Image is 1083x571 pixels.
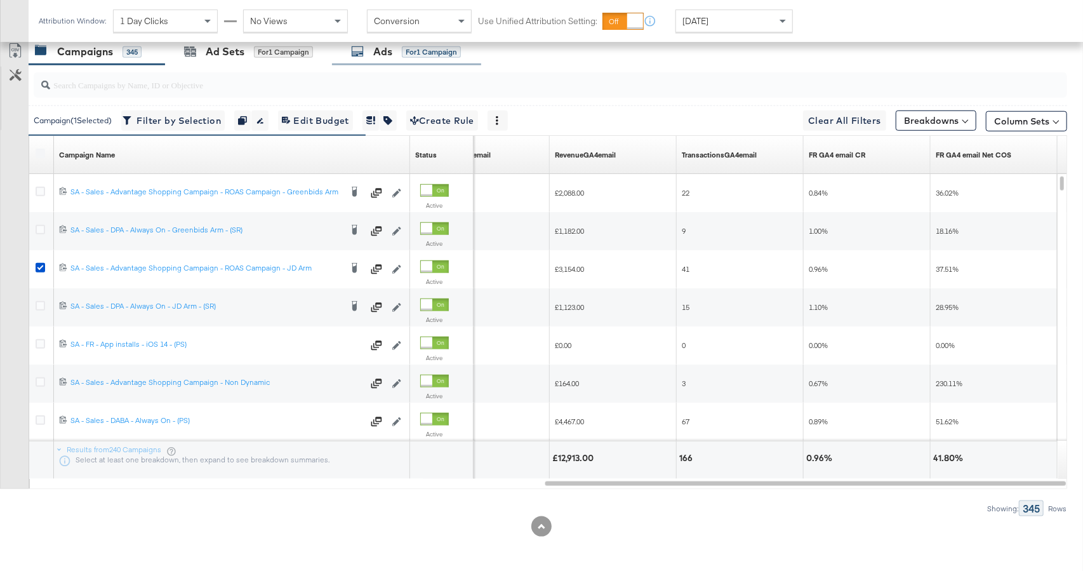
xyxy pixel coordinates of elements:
span: Create Rule [410,113,474,129]
div: FR GA4 email CR [809,150,865,160]
span: 9 [682,226,686,236]
span: £1,182.00 [555,226,584,236]
span: 0.00% [936,340,955,350]
div: Showing: [987,504,1019,513]
div: SA - Sales - Advantage Shopping Campaign - Non Dynamic [70,377,363,387]
span: 41 [682,264,689,274]
button: Clear All Filters [803,111,886,131]
div: RevenueGA4email [555,150,616,160]
span: Clear All Filters [808,113,881,129]
input: Search Campaigns by Name, ID or Objective [50,67,973,92]
span: 3 [682,379,686,388]
span: £1,123.00 [555,302,584,312]
span: Conversion [374,15,420,27]
span: 0.84% [809,188,828,198]
span: 0.89% [809,417,828,426]
span: 0 [682,340,686,350]
label: Use Unified Attribution Setting: [478,15,597,27]
div: Campaign Name [59,150,115,160]
span: 18.16% [936,226,959,236]
span: 230.11% [936,379,962,388]
div: Campaigns [57,44,113,59]
label: Active [420,278,449,286]
div: 345 [1019,500,1044,516]
div: Ad Sets [206,44,244,59]
label: Active [420,354,449,362]
div: Attribution Window: [38,17,107,25]
div: SA - Sales - Advantage Shopping Campaign - ROAS Campaign - JD Arm [70,263,341,273]
a: SA - Sales - DPA - Always On - Greenbids Arm - (SR) [70,225,341,238]
div: for 1 Campaign [402,46,461,58]
div: for 1 Campaign [254,46,313,58]
a: SA - Sales - Advantage Shopping Campaign - Non Dynamic [70,377,363,390]
div: SA - Sales - DABA - Always On - (PS) [70,415,363,426]
span: 1.10% [809,302,828,312]
button: Create Rule [406,111,478,131]
label: Active [420,392,449,400]
a: SA - Sales - Advantage Shopping Campaign - ROAS Campaign - JD Arm [70,263,341,276]
button: Column Sets [986,111,1067,131]
span: £2,088.00 [555,188,584,198]
a: Your campaign name. [59,150,115,160]
a: SA - FR - App installs - iOS 14 - (PS) [70,339,363,352]
span: £0.00 [555,340,571,350]
div: 345 [123,46,142,58]
div: Ads [373,44,392,59]
a: Transaction Revenue - The total sale revenue [555,150,616,160]
span: 51.62% [936,417,959,426]
div: 0.96% [806,452,836,464]
span: £164.00 [555,379,579,388]
div: 166 [679,452,696,464]
div: SA - Sales - DPA - Always On - JD Arm - (SR) [70,301,341,311]
label: Active [420,430,449,438]
div: Rows [1047,504,1067,513]
a: Shows the current state of your Ad Campaign. [415,150,437,160]
div: Status [415,150,437,160]
span: Filter by Selection [125,113,221,129]
a: Transactions - The total number of transactions [682,150,757,160]
span: 36.02% [936,188,959,198]
span: Edit Budget [282,113,349,129]
button: Edit Budget [278,111,353,131]
div: SA - Sales - DPA - Always On - Greenbids Arm - (SR) [70,225,341,235]
button: Filter by Selection [121,111,225,131]
div: FR GA4 email Net COS [936,150,1011,160]
div: SA - Sales - Advantage Shopping Campaign - ROAS Campaign - Greenbids Arm [70,187,341,197]
span: 0.00% [809,340,828,350]
div: SA - FR - App installs - iOS 14 - (PS) [70,339,363,349]
span: 15 [682,302,689,312]
span: 1 Day Clicks [120,15,168,27]
a: SA - Sales - DABA - Always On - (PS) [70,415,363,428]
span: 22 [682,188,689,198]
label: Active [420,316,449,324]
a: FR GA4 Net COS [936,150,1011,160]
label: Active [420,201,449,210]
span: £3,154.00 [555,264,584,274]
div: 41.80% [933,452,967,464]
span: 37.51% [936,264,959,274]
span: 0.96% [809,264,828,274]
label: Active [420,239,449,248]
div: TransactionsGA4email [682,150,757,160]
div: Campaign ( 1 Selected) [34,115,112,126]
span: 1.00% [809,226,828,236]
div: £12,913.00 [552,452,597,464]
span: No Views [250,15,288,27]
span: [DATE] [682,15,708,27]
span: 67 [682,417,689,426]
a: SA - Sales - Advantage Shopping Campaign - ROAS Campaign - Greenbids Arm [70,187,341,199]
a: SA - Sales - DPA - Always On - JD Arm - (SR) [70,301,341,314]
span: £4,467.00 [555,417,584,426]
button: Breakdowns [896,111,976,131]
a: FR GA4 CR [809,150,865,160]
span: 0.67% [809,379,828,388]
span: 28.95% [936,302,959,312]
